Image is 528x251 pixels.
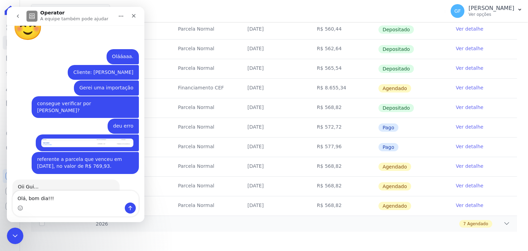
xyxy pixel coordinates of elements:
a: Ver detalhe [456,123,483,130]
div: Oii Gui...Vou verificar a cobrança de julho, se esta ativa. [5,173,113,205]
a: Ver detalhe [456,143,483,150]
div: deu erro [106,116,126,123]
td: Parcela Normal [170,98,239,118]
td: Parcela Normal [170,196,239,216]
td: Parcela Normal [170,40,239,59]
td: R$ 568,82 [309,98,378,118]
td: R$ 8.655,34 [309,79,378,98]
a: Ver detalhe [456,45,483,52]
td: R$ 565,54 [309,59,378,78]
span: Agendado [378,182,411,190]
div: Oii Gui... [11,177,107,184]
td: [DATE] [239,177,309,196]
a: Ver detalhe [456,84,483,91]
span: Agendado [378,202,411,210]
td: Parcela Normal [170,138,239,157]
button: [GEOGRAPHIC_DATA] [31,4,110,17]
span: 7 [463,221,466,227]
td: [DATE] [239,196,309,216]
div: Guilherme diz… [5,74,132,89]
div: Cliente: [PERSON_NAME] [61,58,132,73]
span: Agendado [467,221,488,227]
a: Ver detalhe [456,182,483,189]
span: Depositado [378,45,414,53]
div: consegue verificar por [PERSON_NAME]? [30,94,126,107]
td: R$ 577,96 [309,138,378,157]
button: Selecionador de Emoji [11,198,16,204]
div: relaxed [5,4,36,37]
a: Ver detalhe [456,163,483,170]
td: R$ 568,82 [309,177,378,196]
a: Ver detalhe [456,104,483,111]
td: R$ 562,64 [309,40,378,59]
p: Ver opções [469,12,514,17]
a: Ver detalhe [456,202,483,209]
td: [DATE] [239,157,309,176]
div: Guilherme diz… [5,145,132,172]
div: Guilherme diz… [5,42,132,58]
div: Guilherme diz… [5,58,132,74]
td: R$ 560,44 [309,20,378,39]
a: Ver detalhe [456,25,483,32]
td: [DATE] [239,138,309,157]
td: [DATE] [239,40,309,59]
td: Parcela Normal [170,157,239,176]
div: deu erro [101,112,132,127]
p: A equipe também pode ajudar [33,9,101,15]
button: Enviar uma mensagem [118,196,129,207]
div: referente a parcela que venceu em [DATE], no valor de R$ 769,93. [25,145,132,167]
div: Guilherme diz… [5,128,132,145]
div: Fechar [121,3,133,15]
td: [DATE] [239,79,309,98]
td: Parcela Normal [170,177,239,196]
span: Pago [378,123,398,132]
button: GF [PERSON_NAME] Ver opções [445,1,528,21]
a: Ver detalhe [456,65,483,72]
td: [DATE] [239,20,309,39]
td: Parcela Normal [170,59,239,78]
td: Parcela Normal [170,20,239,39]
td: [DATE] [239,59,309,78]
div: Olááaaa. [100,42,132,57]
div: Guilherme diz… [5,89,132,112]
textarea: Envie uma mensagem... [6,184,132,196]
td: [DATE] [239,98,309,118]
div: Gerei uma importação [73,78,126,85]
td: [DATE] [239,118,309,137]
span: Pago [378,143,398,151]
span: Depositado [378,104,414,112]
div: referente a parcela que venceu em [DATE], no valor de R$ 769,93. [30,149,126,163]
span: Agendado [378,163,411,171]
iframe: Intercom live chat [7,7,144,222]
div: Guilherme diz… [5,112,132,128]
td: R$ 568,82 [309,196,378,216]
td: R$ 568,82 [309,157,378,176]
span: Depositado [378,25,414,34]
td: Financiamento CEF [170,79,239,98]
div: Gerei uma importação [67,74,132,89]
span: Depositado [378,65,414,73]
td: R$ 572,72 [309,118,378,137]
p: [PERSON_NAME] [469,5,514,12]
button: Início [108,3,121,16]
div: Adriane diz… [5,173,132,205]
iframe: Intercom live chat [7,228,23,244]
div: Olááaaa. [105,46,126,53]
div: Cliente: [PERSON_NAME] [66,62,126,69]
div: relaxed [5,8,36,33]
div: Adriane diz… [5,4,132,42]
span: Agendado [378,84,411,92]
td: Parcela Normal [170,118,239,137]
span: GF [454,9,461,13]
div: consegue verificar por [PERSON_NAME]? [25,89,132,111]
